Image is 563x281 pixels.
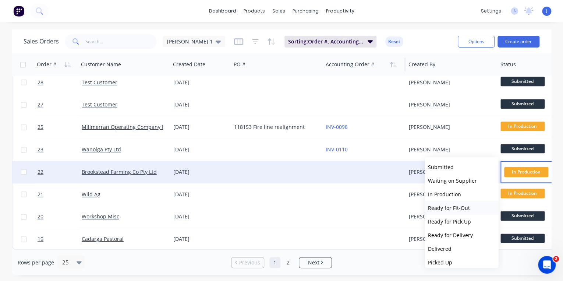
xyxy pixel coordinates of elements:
div: Created By [408,61,435,68]
span: Waiting on Supplier [428,177,477,184]
span: 25 [38,123,43,131]
div: 118153 Fire line realignment [234,123,316,131]
a: Wanolga Pty Ltd [82,146,121,153]
span: Submitted [500,99,545,108]
div: [DATE] [173,235,228,243]
span: Submitted [428,164,453,171]
div: productivity [322,6,358,17]
a: 22 [38,161,82,183]
button: Ready for Pick Up [425,215,498,228]
div: [PERSON_NAME] [408,79,490,86]
div: products [240,6,269,17]
img: Factory [13,6,24,17]
a: Page 2 [283,257,294,268]
span: 20 [38,213,43,220]
button: Picked Up [425,256,498,269]
button: Reset [385,36,403,47]
span: Delivered [428,245,451,252]
span: 27 [38,101,43,108]
span: 2 [553,256,559,262]
ul: Pagination [228,257,335,268]
button: Ready for Fit-Out [425,201,498,215]
a: 21 [38,183,82,206]
a: dashboard [205,6,240,17]
div: [DATE] [173,101,228,108]
div: [PERSON_NAME] [408,123,490,131]
span: 23 [38,146,43,153]
div: Created Date [173,61,205,68]
span: Previous [239,259,260,266]
span: 28 [38,79,43,86]
div: [PERSON_NAME] [408,146,490,153]
button: Submitted [425,160,498,174]
div: [PERSON_NAME] [408,191,490,198]
a: Wild Ag [82,191,100,198]
a: Next page [299,259,332,266]
span: Submitted [500,77,545,86]
button: In Production [425,187,498,201]
span: [PERSON_NAME] 1 [167,38,213,45]
div: sales [269,6,289,17]
button: Delivered [425,242,498,256]
a: INV-0110 [326,146,348,153]
div: settings [477,6,505,17]
span: Picked Up [428,259,452,266]
span: 22 [38,168,43,176]
a: 25 [38,116,82,138]
span: In Production [504,167,548,177]
div: [DATE] [173,146,228,153]
span: Submitted [500,144,545,153]
div: [PERSON_NAME] [408,168,490,176]
span: Sorting: Order #, Accounting Order # [288,38,363,45]
input: Search... [85,34,157,49]
a: Millmerran Operating Company Pty Ltd [82,123,178,130]
span: Next [308,259,319,266]
span: Ready for Delivery [428,232,472,239]
button: Sorting:Order #, Accounting Order # [284,36,376,48]
a: Test Customer [82,79,117,86]
h1: Sales Orders [24,38,59,45]
span: In Production [500,189,545,198]
span: In Production [428,191,461,198]
span: 21 [38,191,43,198]
div: [PERSON_NAME] [408,235,490,243]
a: 20 [38,206,82,228]
a: Workshop Misc [82,213,119,220]
a: 23 [38,138,82,161]
a: Brookstead Farming Co Pty Ltd [82,168,157,175]
button: Waiting on Supplier [425,174,498,187]
a: Test Customer [82,101,117,108]
span: In Production [500,122,545,131]
span: Rows per page [18,259,54,266]
a: INV-0098 [326,123,348,130]
a: 27 [38,94,82,116]
span: Submitted [500,211,545,220]
div: [PERSON_NAME] [408,101,490,108]
div: Status [500,61,516,68]
a: 28 [38,71,82,94]
div: [PERSON_NAME] [408,213,490,220]
span: Ready for Pick Up [428,218,471,225]
iframe: Intercom live chat [538,256,556,274]
div: [DATE] [173,123,228,131]
div: [DATE] [173,191,228,198]
span: Submitted [500,233,545,243]
div: [DATE] [173,213,228,220]
a: 19 [38,228,82,250]
button: Create order [498,36,539,48]
a: Previous page [231,259,264,266]
div: Order # [37,61,56,68]
div: purchasing [289,6,322,17]
span: Ready for Fit-Out [428,204,470,211]
div: [DATE] [173,168,228,176]
a: Cadarga Pastoral [82,235,124,242]
div: PO # [234,61,245,68]
a: Page 1 is your current page [269,257,280,268]
div: [DATE] [173,79,228,86]
div: Customer Name [81,61,121,68]
span: 19 [38,235,43,243]
span: J [546,8,548,14]
button: Ready for Delivery [425,228,498,242]
button: Options [458,36,495,48]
